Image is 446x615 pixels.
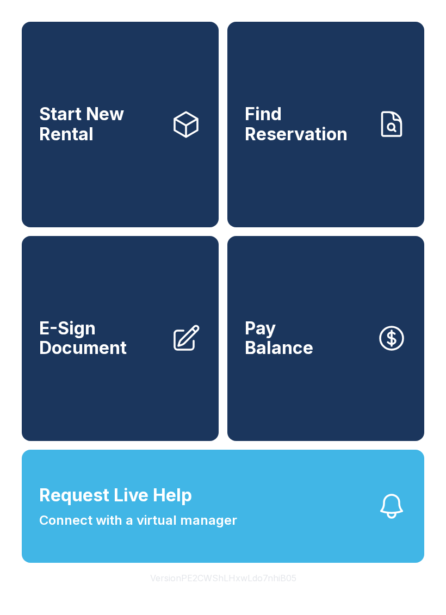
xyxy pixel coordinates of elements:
button: VersionPE2CWShLHxwLdo7nhiB05 [141,563,305,593]
a: PayBalance [227,236,424,442]
span: Find Reservation [245,104,368,144]
a: E-Sign Document [22,236,219,442]
a: Start New Rental [22,22,219,227]
span: Connect with a virtual manager [39,511,237,530]
button: Request Live HelpConnect with a virtual manager [22,450,424,563]
span: Request Live Help [39,482,192,508]
span: E-Sign Document [39,319,162,358]
span: Pay Balance [245,319,313,358]
span: Start New Rental [39,104,162,144]
a: Find Reservation [227,22,424,227]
